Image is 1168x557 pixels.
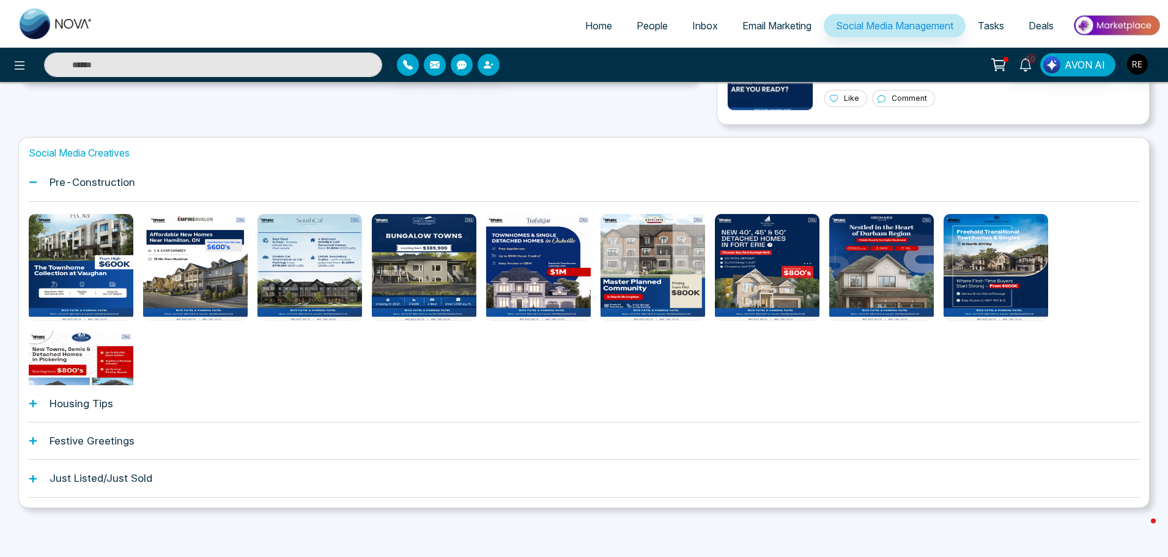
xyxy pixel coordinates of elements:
[20,9,93,39] img: Nova CRM Logo
[637,20,668,32] span: People
[1026,53,1037,64] span: 10
[573,14,624,37] a: Home
[1126,515,1156,545] iframe: Intercom live chat
[978,20,1004,32] span: Tasks
[1016,14,1066,37] a: Deals
[1065,57,1105,72] span: AVON AI
[844,93,859,104] p: Like
[730,14,824,37] a: Email Marketing
[1040,53,1115,76] button: AVON AI
[1127,54,1148,75] img: User Avatar
[624,14,680,37] a: People
[29,147,1139,159] h1: Social Media Creatives
[892,93,927,104] p: Comment
[1011,53,1040,75] a: 10
[680,14,730,37] a: Inbox
[742,20,811,32] span: Email Marketing
[1029,20,1054,32] span: Deals
[50,397,113,410] h1: Housing Tips
[1072,12,1161,39] img: Market-place.gif
[824,14,966,37] a: Social Media Management
[966,14,1016,37] a: Tasks
[692,20,718,32] span: Inbox
[50,176,135,188] h1: Pre-Construction
[836,20,953,32] span: Social Media Management
[585,20,612,32] span: Home
[50,435,135,447] h1: Festive Greetings
[1043,56,1060,73] img: Lead Flow
[50,472,152,484] h1: Just Listed/Just Sold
